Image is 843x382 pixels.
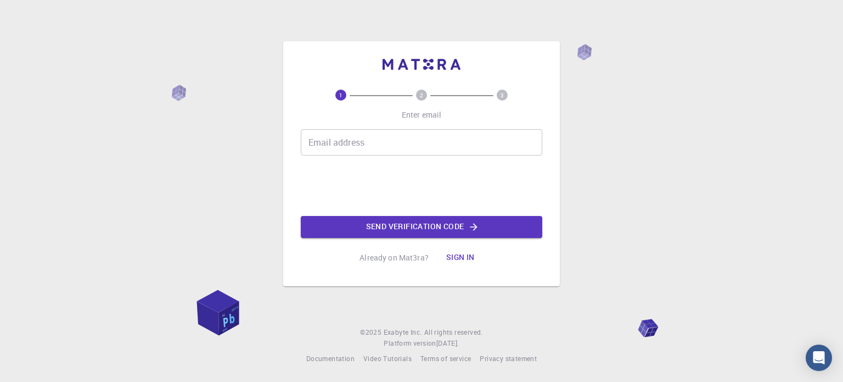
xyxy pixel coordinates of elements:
[359,252,429,263] p: Already on Mat3ra?
[306,353,355,364] a: Documentation
[420,353,471,364] a: Terms of service
[360,327,383,338] span: © 2025
[420,91,423,99] text: 2
[384,338,436,349] span: Platform version
[363,353,412,364] a: Video Tutorials
[420,354,471,363] span: Terms of service
[437,247,484,269] button: Sign in
[339,91,342,99] text: 1
[480,354,537,363] span: Privacy statement
[424,327,483,338] span: All rights reserved.
[501,91,504,99] text: 3
[806,345,832,371] div: Open Intercom Messenger
[384,328,422,336] span: Exabyte Inc.
[436,339,459,347] span: [DATE] .
[436,338,459,349] a: [DATE].
[301,216,542,238] button: Send verification code
[402,109,442,120] p: Enter email
[363,354,412,363] span: Video Tutorials
[384,327,422,338] a: Exabyte Inc.
[306,354,355,363] span: Documentation
[480,353,537,364] a: Privacy statement
[338,164,505,207] iframe: reCAPTCHA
